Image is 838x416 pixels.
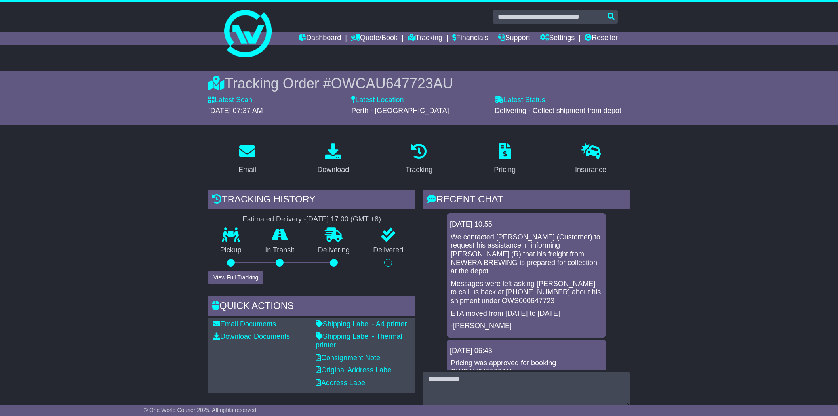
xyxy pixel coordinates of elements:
div: Estimated Delivery - [208,215,415,224]
a: Consignment Note [316,354,380,362]
p: Pricing was approved for booking OWCAU647723AU. [451,359,602,376]
label: Latest Status [495,96,545,105]
a: Quote/Book [351,32,398,45]
div: Email [238,164,256,175]
a: Tracking [400,141,438,178]
a: Financials [452,32,488,45]
a: Email Documents [213,320,276,328]
label: Latest Scan [208,96,252,105]
a: Shipping Label - Thermal printer [316,332,402,349]
p: Delivered [362,246,415,255]
div: Tracking history [208,190,415,211]
p: -[PERSON_NAME] [451,322,602,330]
a: Pricing [489,141,521,178]
span: Delivering - Collect shipment from depot [495,107,621,114]
div: Insurance [575,164,606,175]
span: [DATE] 07:37 AM [208,107,263,114]
div: Tracking Order # [208,75,630,92]
span: Perth - [GEOGRAPHIC_DATA] [351,107,449,114]
label: Latest Location [351,96,404,105]
a: Support [498,32,530,45]
button: View Full Tracking [208,271,263,284]
a: Address Label [316,379,367,387]
a: Dashboard [299,32,341,45]
div: Tracking [406,164,432,175]
a: Settings [540,32,575,45]
div: [DATE] 10:55 [450,220,603,229]
a: Original Address Label [316,366,393,374]
a: Download [312,141,354,178]
p: Delivering [306,246,362,255]
div: RECENT CHAT [423,190,630,211]
div: Quick Actions [208,296,415,318]
span: OWCAU647723AU [331,75,453,92]
div: Download [317,164,349,175]
a: Shipping Label - A4 printer [316,320,407,328]
p: ETA moved from [DATE] to [DATE] [451,309,602,318]
a: Reseller [585,32,618,45]
p: Messages were left asking [PERSON_NAME] to call us back at [PHONE_NUMBER] about his shipment unde... [451,280,602,305]
p: Pickup [208,246,253,255]
p: In Transit [253,246,307,255]
a: Tracking [408,32,442,45]
a: Insurance [570,141,611,178]
a: Email [233,141,261,178]
div: Pricing [494,164,516,175]
span: © One World Courier 2025. All rights reserved. [144,407,258,413]
p: We contacted [PERSON_NAME] (Customer) to request his assistance in informing [PERSON_NAME] (R) th... [451,233,602,276]
div: [DATE] 17:00 (GMT +8) [306,215,381,224]
div: [DATE] 06:43 [450,347,603,355]
a: Download Documents [213,332,290,340]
